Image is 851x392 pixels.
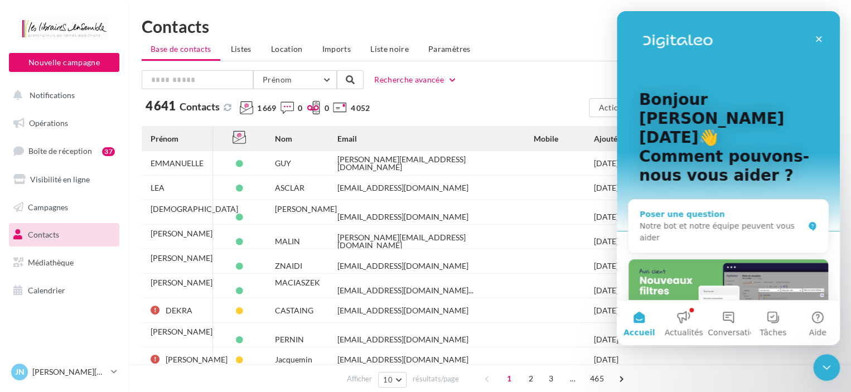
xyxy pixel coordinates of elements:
[298,103,302,114] span: 0
[7,196,122,219] a: Campagnes
[151,184,165,192] div: LEA
[500,370,518,388] span: 1
[151,230,212,238] div: [PERSON_NAME]
[7,139,122,163] a: Boîte de réception37
[275,184,304,192] div: ASCLAR
[28,230,59,239] span: Contacts
[275,336,304,343] div: PERNIN
[275,205,337,213] div: [PERSON_NAME]
[586,370,608,388] span: 465
[7,251,122,274] a: Médiathèque
[275,159,291,167] div: GUY
[413,374,459,384] span: résultats/page
[337,262,468,270] div: [EMAIL_ADDRESS][DOMAIN_NAME]
[7,84,117,107] button: Notifications
[151,205,238,213] div: [DEMOGRAPHIC_DATA]
[350,103,369,114] span: 4 052
[322,44,351,54] span: Imports
[30,175,90,184] span: Visibilité en ligne
[370,73,462,86] button: Recherche avancée
[594,307,618,314] div: [DATE]
[275,238,300,245] div: MALIN
[28,285,65,295] span: Calendrier
[28,202,68,211] span: Campagnes
[15,366,25,378] span: JN
[7,279,122,302] a: Calendrier
[28,146,92,156] span: Boîte de réception
[337,213,468,221] div: [EMAIL_ADDRESS][DOMAIN_NAME]
[337,156,516,171] div: [PERSON_NAME][EMAIL_ADDRESS][DOMAIN_NAME]
[7,168,122,191] a: Visibilité en ligne
[594,159,618,167] div: [DATE]
[28,258,74,267] span: Médiathèque
[594,262,618,270] div: [DATE]
[275,307,313,314] div: CASTAING
[594,336,618,343] div: [DATE]
[594,287,618,294] div: [DATE]
[378,372,407,388] button: 10
[166,356,228,364] div: [PERSON_NAME]
[257,103,276,114] span: 1 669
[564,370,582,388] span: ...
[9,361,119,383] a: JN [PERSON_NAME][DATE]
[9,53,119,72] button: Nouvelle campagne
[594,213,618,221] div: [DATE]
[589,98,645,117] button: Actions
[428,44,471,54] span: Paramètres
[347,374,372,384] span: Afficher
[275,356,312,364] div: Jacquemin
[337,287,473,294] span: [EMAIL_ADDRESS][DOMAIN_NAME]...
[594,356,618,364] div: [DATE]
[166,307,192,314] div: DEKRA
[29,118,68,128] span: Opérations
[7,223,122,246] a: Contacts
[151,328,212,336] div: [PERSON_NAME]
[7,112,122,135] a: Opérations
[275,134,292,143] span: Nom
[337,356,468,364] div: [EMAIL_ADDRESS][DOMAIN_NAME]
[534,134,558,143] span: Mobile
[151,159,204,167] div: EMMANUELLE
[522,370,540,388] span: 2
[337,184,468,192] div: [EMAIL_ADDRESS][DOMAIN_NAME]
[598,103,626,112] span: Actions
[275,262,302,270] div: ZNAIDI
[102,147,115,156] div: 37
[263,75,292,84] span: Prénom
[231,44,252,54] span: Listes
[337,234,516,249] div: [PERSON_NAME][EMAIL_ADDRESS][DOMAIN_NAME]
[151,134,178,143] span: Prénom
[337,134,357,143] span: Email
[324,103,328,114] span: 0
[151,254,212,262] div: [PERSON_NAME]
[271,44,303,54] span: Location
[30,90,75,100] span: Notifications
[813,354,840,381] iframe: Intercom live chat
[275,279,320,287] div: MACIASZEK
[594,134,625,143] span: Ajouté le
[337,307,468,314] div: [EMAIL_ADDRESS][DOMAIN_NAME]
[617,11,840,345] iframe: Intercom live chat
[383,375,393,384] span: 10
[594,184,618,192] div: [DATE]
[337,336,468,343] div: [EMAIL_ADDRESS][DOMAIN_NAME]
[370,44,409,54] span: Liste noire
[542,370,560,388] span: 3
